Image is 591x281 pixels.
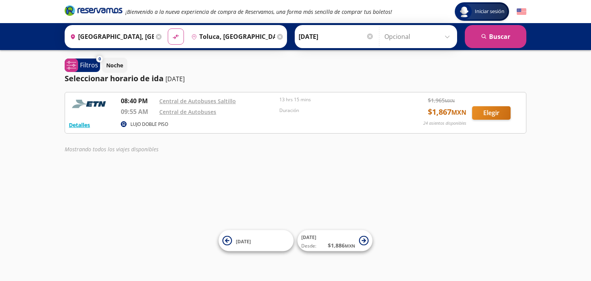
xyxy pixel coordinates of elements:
button: English [517,7,526,17]
em: ¡Bienvenido a la nueva experiencia de compra de Reservamos, una forma más sencilla de comprar tus... [125,8,392,15]
button: [DATE] [219,230,294,251]
i: Brand Logo [65,5,122,16]
p: Noche [106,61,123,69]
a: Brand Logo [65,5,122,18]
span: Desde: [301,243,316,249]
span: [DATE] [301,234,316,241]
span: Iniciar sesión [472,8,508,15]
span: $ 1,965 [428,96,455,104]
p: Seleccionar horario de ida [65,73,164,84]
input: Buscar Destino [188,27,275,46]
span: [DATE] [236,238,251,244]
input: Opcional [384,27,453,46]
button: Noche [102,58,127,73]
p: 09:55 AM [121,107,155,116]
button: Detalles [69,121,90,129]
button: [DATE]Desde:$1,886MXN [297,230,372,251]
p: LUJO DOBLE PISO [130,121,168,128]
img: RESERVAMOS [69,96,111,112]
input: Buscar Origen [67,27,154,46]
small: MXN [451,108,466,117]
button: Elegir [472,106,511,120]
a: Central de Autobuses [159,108,216,115]
a: Central de Autobuses Saltillo [159,97,236,105]
input: Elegir Fecha [299,27,374,46]
p: 08:40 PM [121,96,155,105]
p: [DATE] [165,74,185,84]
em: Mostrando todos los viajes disponibles [65,146,159,153]
p: Duración [279,107,396,114]
p: Filtros [80,60,98,70]
span: $ 1,867 [428,106,466,118]
span: 0 [98,56,101,62]
span: $ 1,886 [328,241,355,249]
small: MXN [345,243,355,249]
p: 24 asientos disponibles [423,120,466,127]
small: MXN [445,98,455,104]
button: 0Filtros [65,59,100,72]
button: Buscar [465,25,526,48]
p: 13 hrs 15 mins [279,96,396,103]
